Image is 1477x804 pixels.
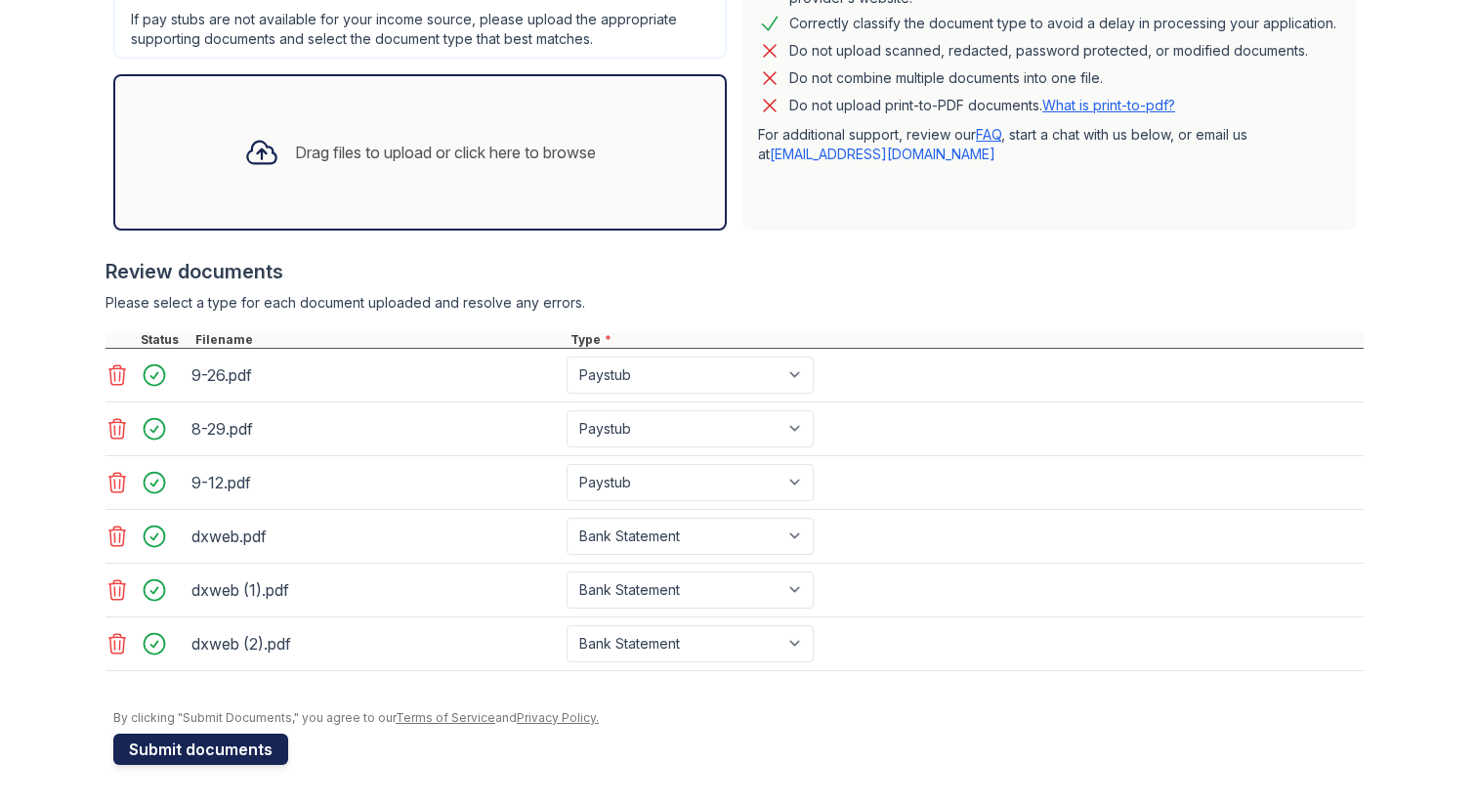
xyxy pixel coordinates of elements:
div: Do not upload scanned, redacted, password protected, or modified documents. [789,39,1308,63]
div: Do not combine multiple documents into one file. [789,66,1103,90]
div: Review documents [105,258,1364,285]
div: Status [137,332,191,348]
p: For additional support, review our , start a chat with us below, or email us at [758,125,1340,164]
div: Filename [191,332,567,348]
a: FAQ [976,126,1001,143]
p: Do not upload print-to-PDF documents. [789,96,1175,115]
div: Drag files to upload or click here to browse [295,141,596,164]
a: [EMAIL_ADDRESS][DOMAIN_NAME] [770,146,995,162]
a: What is print-to-pdf? [1042,97,1175,113]
div: By clicking "Submit Documents," you agree to our and [113,710,1364,726]
a: Privacy Policy. [517,710,599,725]
div: dxweb (2).pdf [191,628,559,659]
div: 9-26.pdf [191,360,559,391]
button: Submit documents [113,734,288,765]
div: 8-29.pdf [191,413,559,444]
div: dxweb.pdf [191,521,559,552]
div: dxweb (1).pdf [191,574,559,606]
div: 9-12.pdf [191,467,559,498]
div: Please select a type for each document uploaded and resolve any errors. [105,293,1364,313]
div: Correctly classify the document type to avoid a delay in processing your application. [789,12,1336,35]
div: Type [567,332,1364,348]
a: Terms of Service [396,710,495,725]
